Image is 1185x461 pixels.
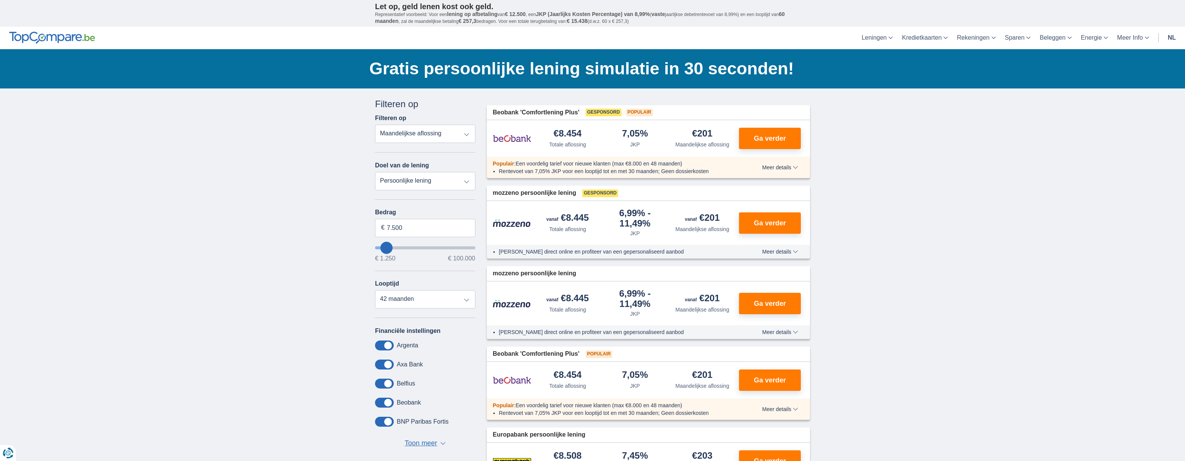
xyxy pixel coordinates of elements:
span: Populair [586,350,612,358]
span: Meer details [762,329,798,335]
li: Rentevoet van 7,05% JKP voor een looptijd tot en met 30 maanden; Geen dossierkosten [499,167,734,175]
span: Populair [493,161,514,167]
p: Let op, geld lenen kost ook geld. [375,2,810,11]
li: [PERSON_NAME] direct online en profiteer van een gepersonaliseerd aanbod [499,248,734,255]
label: Doel van de lening [375,162,429,169]
span: Ga verder [754,135,786,142]
a: nl [1163,27,1180,49]
span: Ga verder [754,377,786,384]
a: Meer Info [1113,27,1154,49]
span: lening op afbetaling [447,11,498,17]
span: mozzeno persoonlijke lening [493,269,576,278]
label: BNP Paribas Fortis [397,418,449,425]
span: € 257,3 [459,18,477,24]
span: Beobank 'Comfortlening Plus' [493,350,580,358]
a: Leningen [857,27,897,49]
div: €201 [692,129,712,139]
label: Filteren op [375,115,406,122]
label: Belfius [397,380,415,387]
button: Meer details [757,164,804,170]
span: Populair [626,109,653,116]
span: mozzeno persoonlijke lening [493,189,576,198]
div: €201 [685,294,720,304]
button: Toon meer ▼ [403,438,448,449]
span: Beobank 'Comfortlening Plus' [493,108,580,117]
span: Toon meer [405,439,437,448]
a: Rekeningen [952,27,1000,49]
button: Meer details [757,406,804,412]
span: Ga verder [754,300,786,307]
button: Ga verder [739,293,801,314]
label: Financiële instellingen [375,328,441,334]
label: Bedrag [375,209,475,216]
label: Argenta [397,342,418,349]
div: Totale aflossing [549,141,586,148]
span: vaste [651,11,665,17]
label: Axa Bank [397,361,423,368]
span: € 15.438 [567,18,588,24]
div: : [487,160,741,167]
button: Ga verder [739,369,801,391]
span: € [381,223,385,232]
img: product.pl.alt Beobank [493,129,531,148]
span: Een voordelig tarief voor nieuwe klanten (max €8.000 en 48 maanden) [515,161,682,167]
div: €8.454 [554,370,581,381]
span: € 1.250 [375,255,395,262]
span: ▼ [440,442,446,445]
div: JKP [630,230,640,237]
div: JKP [630,141,640,148]
span: Populair [493,402,514,408]
div: Maandelijkse aflossing [675,141,729,148]
div: 7,05% [622,370,648,381]
span: Europabank persoonlijke lening [493,430,586,439]
img: product.pl.alt Mozzeno [493,219,531,227]
a: Energie [1076,27,1113,49]
span: JKP (Jaarlijks Kosten Percentage) van 8,99% [536,11,650,17]
span: Meer details [762,249,798,254]
div: €8.445 [546,213,589,224]
span: € 100.000 [448,255,475,262]
li: [PERSON_NAME] direct online en profiteer van een gepersonaliseerd aanbod [499,328,734,336]
button: Ga verder [739,212,801,234]
div: Totale aflossing [549,382,586,390]
div: €8.445 [546,294,589,304]
span: € 12.500 [505,11,526,17]
div: €201 [692,370,712,381]
input: wantToBorrow [375,246,475,249]
button: Meer details [757,249,804,255]
label: Beobank [397,399,421,406]
div: €8.454 [554,129,581,139]
span: 60 maanden [375,11,785,24]
div: JKP [630,382,640,390]
p: Representatief voorbeeld: Voor een van , een ( jaarlijkse debetrentevoet van 8,99%) en een loopti... [375,11,810,25]
span: Een voordelig tarief voor nieuwe klanten (max €8.000 en 48 maanden) [515,402,682,408]
a: Beleggen [1035,27,1076,49]
span: Gesponsord [582,190,618,197]
h1: Gratis persoonlijke lening simulatie in 30 seconden! [369,57,810,80]
div: €201 [685,213,720,224]
img: product.pl.alt Mozzeno [493,299,531,308]
a: Kredietkaarten [897,27,952,49]
div: Maandelijkse aflossing [675,306,729,313]
a: Sparen [1000,27,1035,49]
div: JKP [630,310,640,318]
div: : [487,402,741,409]
button: Meer details [757,329,804,335]
span: Ga verder [754,220,786,226]
label: Looptijd [375,280,399,287]
div: Totale aflossing [549,225,586,233]
span: Meer details [762,165,798,170]
div: 6,99% [604,289,666,308]
span: Gesponsord [586,109,621,116]
li: Rentevoet van 7,05% JKP voor een looptijd tot en met 30 maanden; Geen dossierkosten [499,409,734,417]
div: Maandelijkse aflossing [675,382,729,390]
img: TopCompare [9,32,95,44]
div: Filteren op [375,98,475,111]
button: Ga verder [739,128,801,149]
div: 6,99% [604,209,666,228]
div: Maandelijkse aflossing [675,225,729,233]
img: product.pl.alt Beobank [493,371,531,390]
div: 7,05% [622,129,648,139]
span: Meer details [762,406,798,412]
